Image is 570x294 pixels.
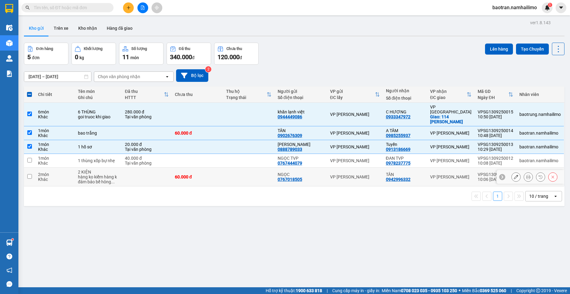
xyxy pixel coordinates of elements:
div: VP [PERSON_NAME] [330,131,380,136]
span: đơn [32,55,40,60]
div: Đã thu [125,89,164,94]
div: Khác [38,114,72,119]
sup: 1 [12,239,13,240]
span: đ [240,55,242,60]
button: plus [123,2,134,13]
span: món [130,55,139,60]
div: NGỌC [278,172,324,177]
div: 10:48 [DATE] [478,133,513,138]
div: c Vân [278,142,324,147]
div: VPSG1309250012 [478,156,513,161]
div: ver 1.8.143 [530,19,551,26]
div: Chưa thu [175,92,220,97]
div: 10:06 [DATE] [478,177,513,182]
div: baotran.namhailimo [519,131,561,136]
div: ĐC giao [430,95,467,100]
div: Số điện thoại [386,96,424,101]
span: question-circle [6,254,12,259]
div: VP [PERSON_NAME] [430,144,472,149]
div: Tại văn phòng [125,161,169,166]
div: 10:08 [DATE] [478,161,513,166]
span: Hỗ trợ kỹ thuật: [266,287,322,294]
div: Ghi chú [78,95,119,100]
div: VP [PERSON_NAME] [430,158,472,163]
span: đ [192,55,194,60]
div: HTTT [125,95,164,100]
button: Số lượng11món [119,43,164,65]
svg: open [165,74,170,79]
div: 280.000 đ [125,109,169,114]
div: Khác [38,133,72,138]
div: VPSG1309250013 [478,142,513,147]
div: 1 món [38,128,72,133]
div: VP gửi [330,89,375,94]
div: 1 hồ sơ [78,144,119,149]
input: Tìm tên, số ĐT hoặc mã đơn [34,4,106,11]
div: Người gửi [278,89,324,94]
div: Đơn hàng [36,47,53,51]
div: Tại văn phòng [125,147,169,152]
div: Người nhận [386,88,424,93]
strong: 1900 633 818 [296,288,322,293]
div: 0902676309 [278,133,302,138]
span: search [25,6,30,10]
div: 10:50 [DATE] [478,114,513,119]
div: Khối lượng [84,47,102,51]
img: warehouse-icon [6,55,13,62]
div: 10 / trang [529,193,548,199]
button: Lên hàng [485,44,513,55]
div: 1 món [38,142,72,147]
span: file-add [141,6,145,10]
div: 2 KIỆN [78,170,119,174]
span: kg [79,55,84,60]
button: Trên xe [49,21,73,36]
button: Chưa thu120.000đ [214,43,259,65]
div: 0767018505 [278,177,302,182]
button: Khối lượng0kg [71,43,116,65]
div: Số điện thoại [278,95,324,100]
div: VP [PERSON_NAME] [430,174,472,179]
span: ⚪️ [459,289,460,292]
button: caret-down [556,2,566,13]
div: Chi tiết [38,92,72,97]
div: Chọn văn phòng nhận [98,74,140,80]
div: TÂN [278,128,324,133]
div: C HƯƠNG [386,109,424,114]
img: warehouse-icon [6,25,13,31]
div: Ngày ĐH [478,95,508,100]
div: VPSG1309250015 [478,109,513,114]
div: 10:29 [DATE] [478,147,513,152]
strong: 0708 023 035 - 0935 103 250 [401,288,457,293]
div: VP [PERSON_NAME] [430,131,472,136]
span: 120.000 [218,53,240,61]
div: 60.000 đ [175,131,220,136]
button: aim [152,2,162,13]
span: baotran.namhailimo [487,4,542,11]
div: ĐAN TVP [386,156,424,161]
span: aim [155,6,159,10]
div: A TÂM [386,128,424,133]
div: Thu hộ [226,89,267,94]
div: Mã GD [478,89,508,94]
span: | [511,287,512,294]
div: baotran.namhailimo [519,158,561,163]
div: Tuyến [386,142,424,147]
img: warehouse-icon [6,239,13,246]
span: Cung cấp máy in - giấy in: [332,287,380,294]
div: 0933347972 [386,114,410,119]
span: Miền Nam [382,287,457,294]
div: Trạng thái [226,95,267,100]
button: file-add [137,2,148,13]
button: Kho nhận [73,21,102,36]
div: Khác [38,177,72,182]
div: 0913186669 [386,147,410,152]
span: 1 [549,3,551,7]
span: caret-down [558,5,564,10]
div: VP [PERSON_NAME] [330,174,380,179]
span: 0 [75,53,78,61]
div: 6 món [38,109,72,114]
span: notification [6,267,12,273]
th: Toggle SortBy [475,86,516,103]
div: 0767444079 [278,161,302,166]
th: Toggle SortBy [223,86,275,103]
